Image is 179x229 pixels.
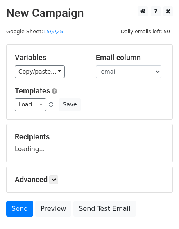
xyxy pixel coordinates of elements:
[35,201,71,217] a: Preview
[118,27,173,36] span: Daily emails left: 50
[15,175,164,184] h5: Advanced
[15,132,164,141] h5: Recipients
[118,28,173,35] a: Daily emails left: 50
[6,201,33,217] a: Send
[73,201,136,217] a: Send Test Email
[15,132,164,154] div: Loading...
[6,28,63,35] small: Google Sheet:
[15,86,50,95] a: Templates
[15,98,46,111] a: Load...
[15,53,84,62] h5: Variables
[96,53,165,62] h5: Email column
[6,6,173,20] h2: New Campaign
[43,28,63,35] a: 15\9\25
[15,65,65,78] a: Copy/paste...
[59,98,80,111] button: Save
